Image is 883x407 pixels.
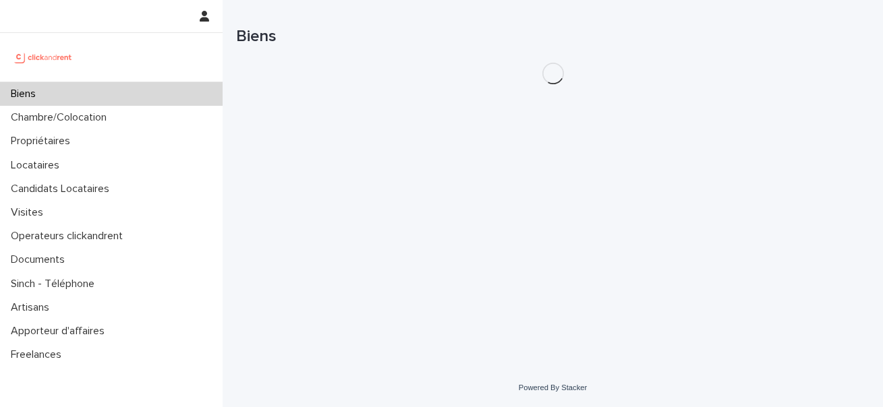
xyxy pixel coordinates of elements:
[5,206,54,219] p: Visites
[5,135,81,148] p: Propriétaires
[5,348,72,361] p: Freelances
[5,325,115,338] p: Apporteur d'affaires
[5,111,117,124] p: Chambre/Colocation
[236,27,870,46] h1: Biens
[5,253,76,266] p: Documents
[5,278,105,290] p: Sinch - Téléphone
[5,183,120,195] p: Candidats Locataires
[5,230,134,243] p: Operateurs clickandrent
[5,159,70,172] p: Locataires
[5,88,47,100] p: Biens
[11,44,76,71] img: UCB0brd3T0yccxBKYDjQ
[5,301,60,314] p: Artisans
[519,383,587,392] a: Powered By Stacker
